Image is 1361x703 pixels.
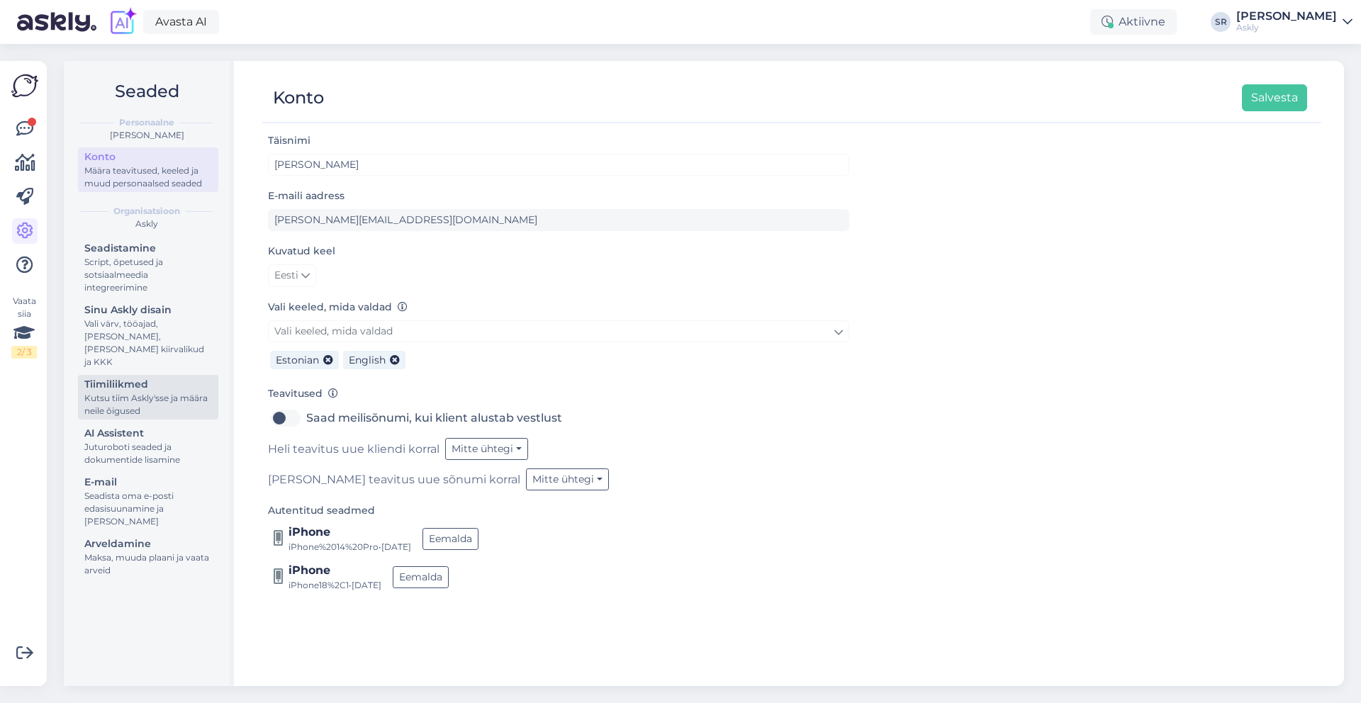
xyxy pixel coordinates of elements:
div: iPhone%2014%20Pro • [DATE] [289,541,411,553]
div: Vali värv, tööajad, [PERSON_NAME], [PERSON_NAME] kiirvalikud ja KKK [84,317,212,369]
a: SeadistamineScript, õpetused ja sotsiaalmeedia integreerimine [78,239,218,296]
a: KontoMäära teavitused, keeled ja muud personaalsed seaded [78,147,218,192]
div: Maksa, muuda plaani ja vaata arveid [84,551,212,577]
button: Salvesta [1242,84,1307,111]
div: E-mail [84,475,212,490]
input: Sisesta e-maili aadress [268,209,849,231]
a: [PERSON_NAME]Askly [1236,11,1352,33]
a: Vali keeled, mida valdad [268,320,849,342]
h2: Seaded [75,78,218,105]
a: E-mailSeadista oma e-posti edasisuunamine ja [PERSON_NAME] [78,473,218,530]
a: Sinu Askly disainVali värv, tööajad, [PERSON_NAME], [PERSON_NAME] kiirvalikud ja KKK [78,300,218,371]
img: Askly Logo [11,72,38,99]
label: Kuvatud keel [268,244,335,259]
div: [PERSON_NAME] [75,129,218,142]
button: Eemalda [393,566,449,588]
div: Heli teavitus uue kliendi korral [268,438,849,460]
button: Eemalda [422,528,478,550]
a: TiimiliikmedKutsu tiim Askly'sse ja määra neile õigused [78,375,218,420]
div: Kutsu tiim Askly'sse ja määra neile õigused [84,392,212,417]
div: AI Assistent [84,426,212,441]
div: Konto [84,150,212,164]
div: [PERSON_NAME] teavitus uue sõnumi korral [268,468,849,490]
div: Script, õpetused ja sotsiaalmeedia integreerimine [84,256,212,294]
div: 2 / 3 [11,346,37,359]
div: Konto [273,84,324,111]
input: Sisesta nimi [268,154,849,176]
div: iPhone [289,524,411,541]
b: Organisatsioon [113,205,180,218]
label: Täisnimi [268,133,310,148]
img: explore-ai [108,7,138,37]
span: Vali keeled, mida valdad [274,325,393,337]
div: iPhone18%2C1 • [DATE] [289,579,381,592]
b: Personaalne [119,116,174,129]
a: AI AssistentJuturoboti seaded ja dokumentide lisamine [78,424,218,468]
label: Vali keeled, mida valdad [268,300,408,315]
div: Tiimiliikmed [84,377,212,392]
div: Seadista oma e-posti edasisuunamine ja [PERSON_NAME] [84,490,212,528]
div: Määra teavitused, keeled ja muud personaalsed seaded [84,164,212,190]
div: Seadistamine [84,241,212,256]
a: ArveldamineMaksa, muuda plaani ja vaata arveid [78,534,218,579]
span: English [349,354,386,366]
span: Eesti [274,268,298,283]
div: [PERSON_NAME] [1236,11,1337,22]
div: Vaata siia [11,295,37,359]
div: iPhone [289,562,381,579]
label: Autentitud seadmed [268,503,375,518]
label: Saad meilisõnumi, kui klient alustab vestlust [306,407,562,429]
span: Estonian [276,354,319,366]
div: Aktiivne [1090,9,1177,35]
div: Askly [75,218,218,230]
label: E-maili aadress [268,189,345,203]
div: Arveldamine [84,536,212,551]
div: Askly [1236,22,1337,33]
a: Eesti [268,264,316,287]
div: SR [1211,12,1231,32]
div: Sinu Askly disain [84,303,212,317]
a: Avasta AI [143,10,219,34]
div: Juturoboti seaded ja dokumentide lisamine [84,441,212,466]
button: Mitte ühtegi [526,468,609,490]
button: Mitte ühtegi [445,438,528,460]
label: Teavitused [268,386,338,401]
